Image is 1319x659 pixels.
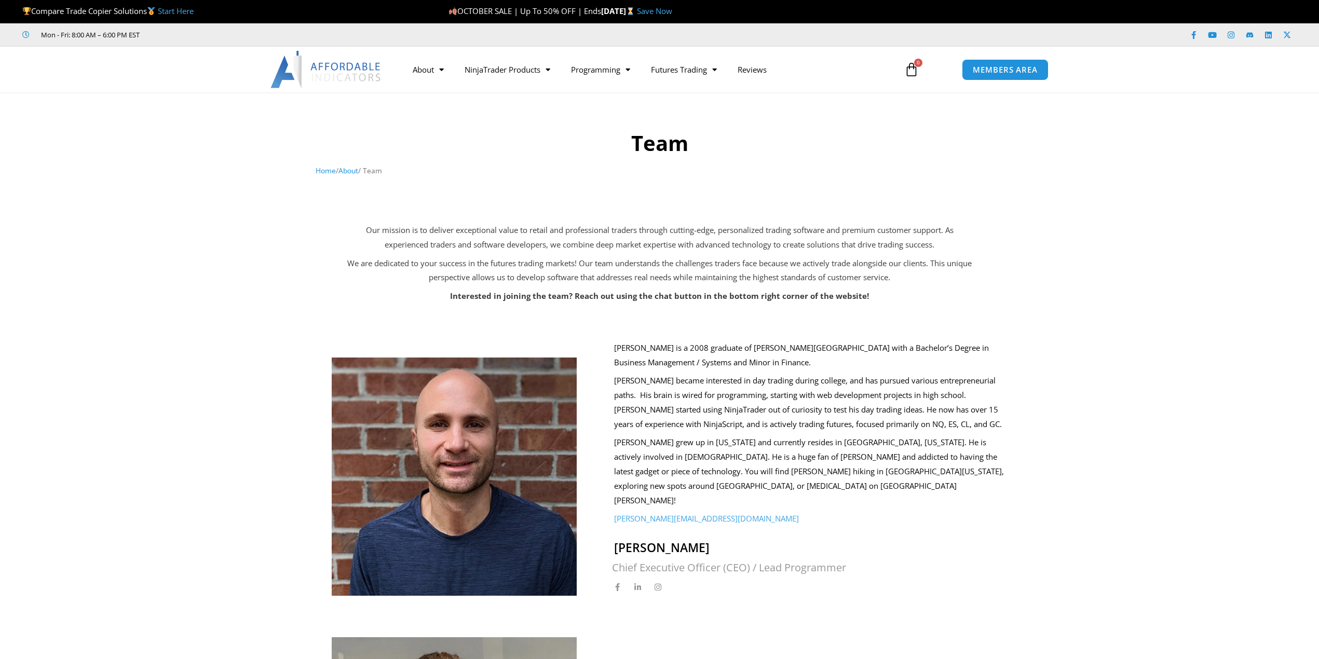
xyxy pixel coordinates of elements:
span: MEMBERS AREA [973,66,1038,74]
span: OCTOBER SALE | Up To 50% OFF | Ends [448,6,601,16]
p: [PERSON_NAME] is a 2008 graduate of [PERSON_NAME][GEOGRAPHIC_DATA] with a Bachelor’s Degree in Bu... [614,341,1009,370]
a: About [338,166,358,175]
a: Start Here [158,6,194,16]
p: We are dedicated to your success in the futures trading markets! Our team understands the challen... [346,256,974,285]
span: 0 [914,59,922,67]
a: MEMBERS AREA [962,59,1049,80]
p: [PERSON_NAME] became interested in day trading during college, and has pursued various entreprene... [614,374,1009,431]
a: About [402,58,454,81]
a: [PERSON_NAME][EMAIL_ADDRESS][DOMAIN_NAME] [614,513,799,524]
h1: Team [316,129,1003,158]
img: 🏆 [23,7,31,15]
nav: Menu [402,58,892,81]
strong: Interested in joining the team? Reach out using the chat button in the bottom right corner of the... [450,291,869,301]
iframe: Customer reviews powered by Trustpilot [154,30,310,40]
a: NinjaTrader Products [454,58,561,81]
a: Reviews [727,58,777,81]
a: Save Now [637,6,672,16]
a: 0 [889,54,934,85]
nav: Breadcrumb [316,164,1003,177]
p: Our mission is to deliver exceptional value to retail and professional traders through cutting-ed... [346,223,974,252]
span: Mon - Fri: 8:00 AM – 6:00 PM EST [38,29,140,41]
img: 🍂 [449,7,457,15]
img: ⌛ [627,7,634,15]
h2: Chief Executive Officer (CEO) / Lead Programmer [612,561,1009,574]
span: Compare Trade Copier Solutions [22,6,194,16]
img: joel | Affordable Indicators – NinjaTrader [332,358,577,596]
p: [PERSON_NAME] grew up in [US_STATE] and currently resides in [GEOGRAPHIC_DATA], [US_STATE]. He is... [614,435,1009,507]
img: 🥇 [147,7,155,15]
a: Home [316,166,336,175]
a: Programming [561,58,641,81]
a: Futures Trading [641,58,727,81]
h2: [PERSON_NAME] [614,540,1009,556]
strong: [DATE] [601,6,637,16]
img: LogoAI | Affordable Indicators – NinjaTrader [270,51,382,88]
